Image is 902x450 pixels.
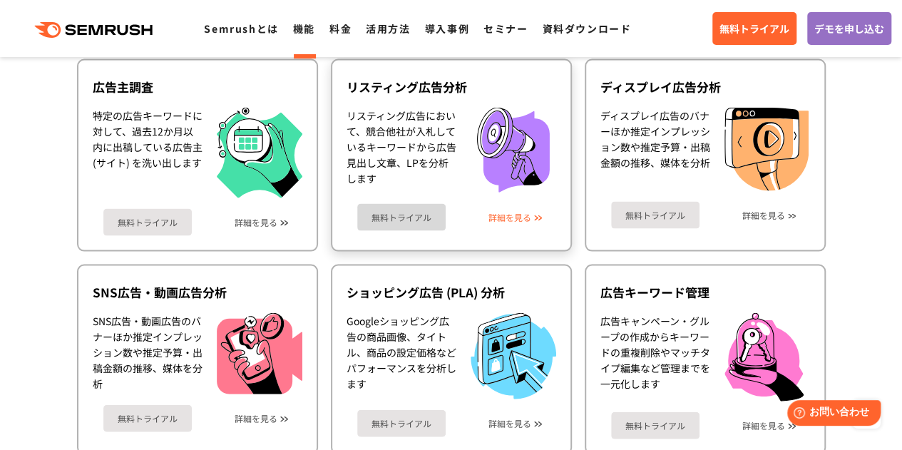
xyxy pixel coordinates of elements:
[712,12,796,45] a: 無料トライアル
[488,419,531,429] a: 詳細を見る
[600,284,810,301] div: 広告キーワード管理
[600,108,710,192] div: ディスプレイ広告のバナーほか推定インプレッション数や推定予算・出稿金額の推移、媒体を分析
[204,21,278,36] a: Semrushとは
[329,21,352,36] a: 料金
[425,21,469,36] a: 導入事例
[103,405,192,432] a: 無料トライアル
[742,210,785,220] a: 詳細を見る
[93,284,302,301] div: SNS広告・動画広告分析
[347,313,456,399] div: Googleショッピング広告の商品画像、タイトル、商品の設定価格などパフォーマンスを分析します
[293,21,315,36] a: 機能
[719,21,789,36] span: 無料トライアル
[600,78,810,96] div: ディスプレイ広告分析
[103,209,192,236] a: 無料トライアル
[742,421,785,431] a: 詳細を見る
[488,213,531,223] a: 詳細を見る
[542,21,631,36] a: 資料ダウンロード
[724,108,809,192] img: ディスプレイ広告分析
[217,313,302,394] img: SNS広告・動画広告分析
[471,108,556,193] img: リスティング広告分析
[235,218,277,227] a: 詳細を見る
[347,284,556,301] div: ショッピング広告 (PLA) 分析
[471,313,556,399] img: ショッピング広告 (PLA) 分析
[347,108,456,193] div: リスティング広告において、競合他社が入札しているキーワードから広告見出し文章、LPを分析します
[611,412,699,439] a: 無料トライアル
[93,108,203,198] div: 特定の広告キーワードに対して、過去12か月以内に出稿している広告主 (サイト) を洗い出します
[217,108,302,198] img: 広告主調査
[775,394,886,434] iframe: Help widget launcher
[357,204,446,231] a: 無料トライアル
[724,313,804,402] img: 広告キーワード管理
[366,21,410,36] a: 活用方法
[357,410,446,437] a: 無料トライアル
[814,21,884,36] span: デモを申し込む
[93,313,203,394] div: SNS広告・動画広告のバナーほか推定インプレッション数や推定予算・出稿金額の推移、媒体を分析
[235,414,277,424] a: 詳細を見る
[611,202,699,229] a: 無料トライアル
[347,78,556,96] div: リスティング広告分析
[93,78,302,96] div: 広告主調査
[483,21,528,36] a: セミナー
[600,313,710,402] div: 広告キャンペーン・グループの作成からキーワードの重複削除やマッチタイプ編集など管理までを一元化します
[807,12,891,45] a: デモを申し込む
